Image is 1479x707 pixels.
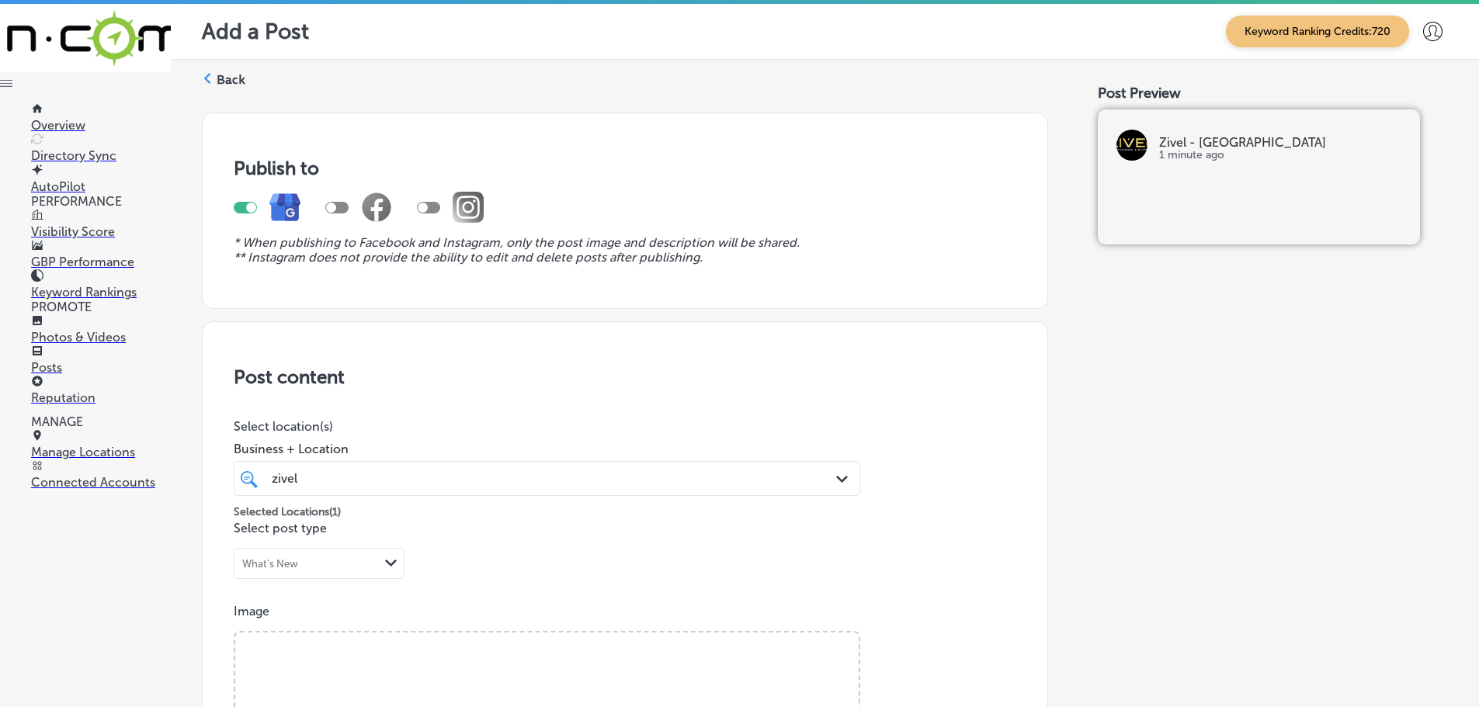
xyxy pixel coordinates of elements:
[234,521,1016,535] p: Select post type
[234,499,341,518] p: Selected Locations ( 1 )
[31,430,171,459] a: Manage Locations
[234,157,1016,179] h3: Publish to
[234,366,1016,388] h3: Post content
[31,118,171,133] p: Overview
[242,558,298,570] div: What's New
[1159,149,1401,161] p: 1 minute ago
[31,285,171,300] p: Keyword Rankings
[31,414,171,429] p: MANAGE
[31,300,171,314] p: PROMOTE
[31,330,171,345] p: Photos & Videos
[31,224,171,239] p: Visibility Score
[31,270,171,300] a: Keyword Rankings
[1226,16,1409,47] span: Keyword Ranking Credits: 720
[234,604,1016,619] p: Image
[31,345,171,375] a: Posts
[31,210,171,239] a: Visibility Score
[234,235,800,250] i: * When publishing to Facebook and Instagram, only the post image and description will be shared.
[31,133,171,163] a: Directory Sync
[31,445,171,459] p: Manage Locations
[31,240,171,269] a: GBP Performance
[234,250,703,265] i: ** Instagram does not provide the ability to edit and delete posts after publishing.
[31,475,171,490] p: Connected Accounts
[31,390,171,405] p: Reputation
[31,255,171,269] p: GBP Performance
[31,315,171,345] a: Photos & Videos
[234,419,860,434] p: Select location(s)
[31,376,171,405] a: Reputation
[1116,130,1147,161] img: logo
[31,360,171,375] p: Posts
[31,103,171,133] a: Overview
[217,71,245,88] label: Back
[31,165,171,194] a: AutoPilot
[202,19,309,44] p: Add a Post
[31,460,171,490] a: Connected Accounts
[31,179,171,194] p: AutoPilot
[1098,85,1448,102] div: Post Preview
[31,194,171,209] p: PERFORMANCE
[1159,137,1401,149] p: Zivel - [GEOGRAPHIC_DATA]
[31,148,171,163] p: Directory Sync
[234,442,860,456] span: Business + Location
